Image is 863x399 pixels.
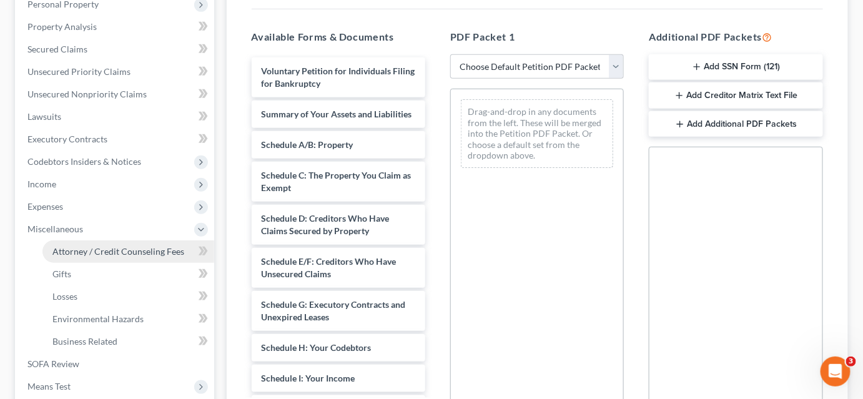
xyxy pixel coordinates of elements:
span: Attorney / Credit Counseling Fees [52,246,184,257]
span: Expenses [27,201,63,212]
span: Income [27,179,56,189]
a: Gifts [42,263,214,285]
span: Losses [52,291,77,302]
a: Environmental Hazards [42,308,214,330]
a: Unsecured Nonpriority Claims [17,83,214,106]
span: Miscellaneous [27,224,83,234]
span: Schedule A/B: Property [262,139,353,150]
a: Losses [42,285,214,308]
iframe: Intercom live chat [821,357,851,387]
button: Add Creditor Matrix Text File [649,82,822,109]
a: Executory Contracts [17,128,214,150]
span: Schedule H: Your Codebtors [262,342,372,353]
span: Executory Contracts [27,134,107,144]
button: Add SSN Form (121) [649,54,822,81]
span: Voluntary Petition for Individuals Filing for Bankruptcy [262,66,415,89]
a: Business Related [42,330,214,353]
a: Lawsuits [17,106,214,128]
h5: PDF Packet 1 [450,29,624,44]
span: Gifts [52,268,71,279]
span: Secured Claims [27,44,87,54]
span: Schedule C: The Property You Claim as Exempt [262,170,412,193]
span: Environmental Hazards [52,313,144,324]
span: Schedule I: Your Income [262,373,355,383]
span: Schedule G: Executory Contracts and Unexpired Leases [262,299,406,322]
span: Codebtors Insiders & Notices [27,156,141,167]
a: Property Analysis [17,16,214,38]
span: SOFA Review [27,358,79,369]
button: Add Additional PDF Packets [649,111,822,137]
span: Unsecured Priority Claims [27,66,131,77]
span: Schedule E/F: Creditors Who Have Unsecured Claims [262,256,397,279]
span: Schedule D: Creditors Who Have Claims Secured by Property [262,213,390,236]
span: Unsecured Nonpriority Claims [27,89,147,99]
span: Summary of Your Assets and Liabilities [262,109,412,119]
span: 3 [846,357,856,367]
a: Secured Claims [17,38,214,61]
a: SOFA Review [17,353,214,375]
span: Lawsuits [27,111,61,122]
h5: Additional PDF Packets [649,29,822,44]
a: Attorney / Credit Counseling Fees [42,240,214,263]
a: Unsecured Priority Claims [17,61,214,83]
h5: Available Forms & Documents [252,29,425,44]
span: Property Analysis [27,21,97,32]
div: Drag-and-drop in any documents from the left. These will be merged into the Petition PDF Packet. ... [461,99,613,168]
span: Means Test [27,381,71,392]
span: Business Related [52,336,117,347]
